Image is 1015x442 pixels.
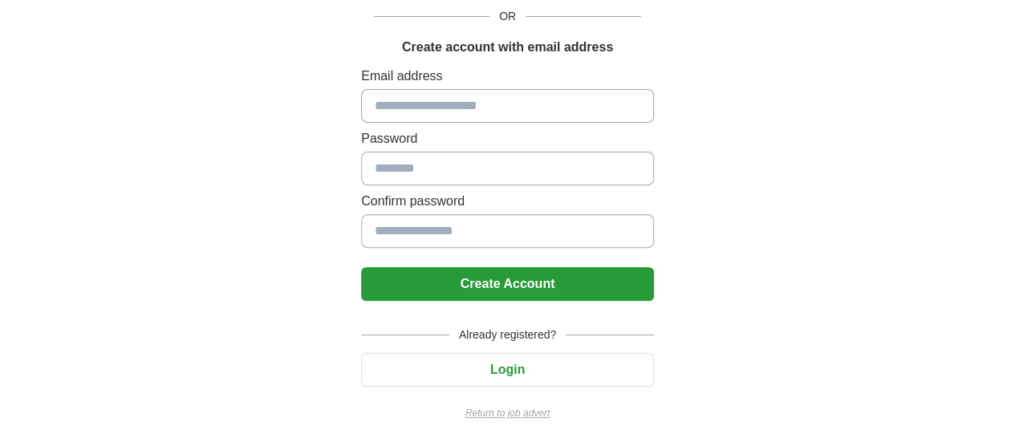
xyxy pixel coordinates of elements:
[361,363,654,376] a: Login
[489,8,526,25] span: OR
[361,267,654,301] button: Create Account
[361,67,654,86] label: Email address
[361,129,654,148] label: Password
[402,38,613,57] h1: Create account with email address
[449,326,566,343] span: Already registered?
[361,406,654,420] a: Return to job advert
[361,192,654,211] label: Confirm password
[361,353,654,387] button: Login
